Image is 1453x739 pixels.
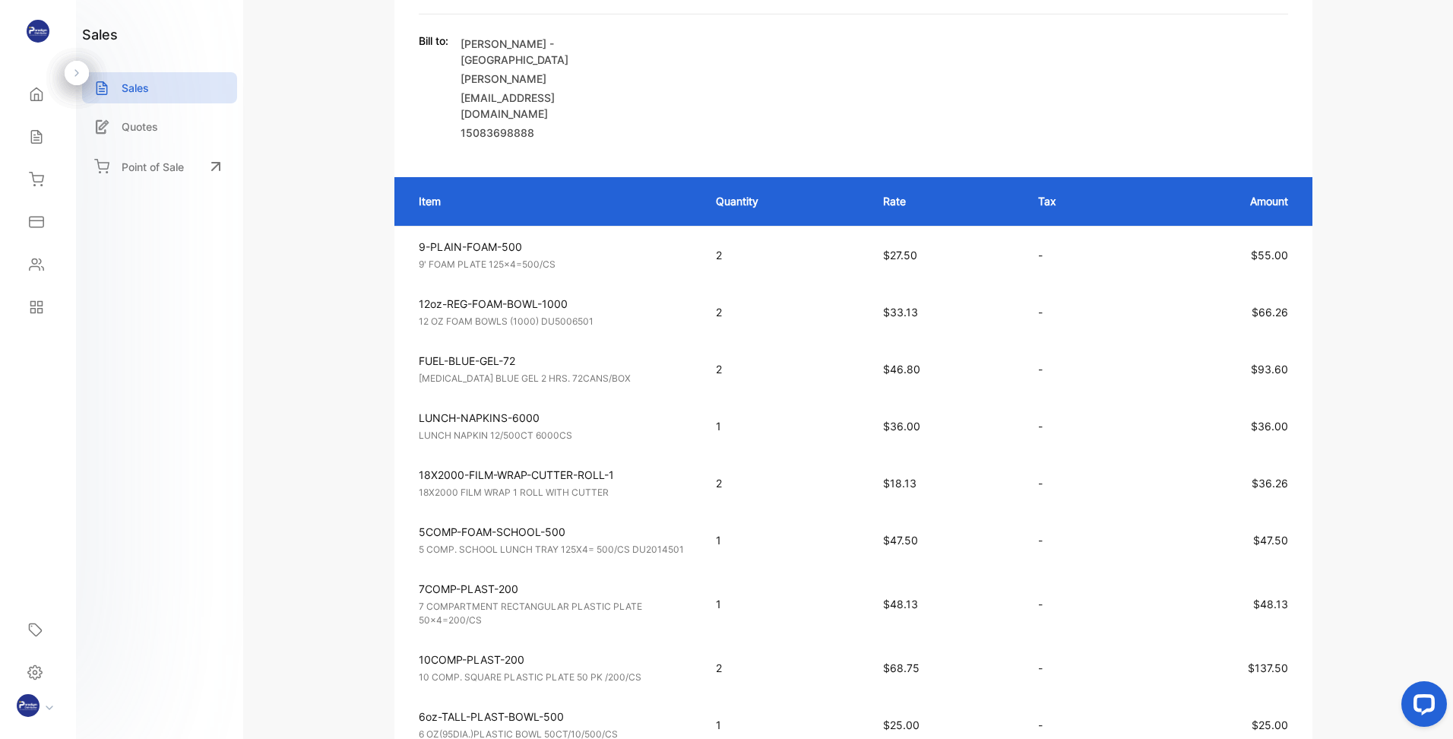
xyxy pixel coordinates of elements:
p: 12 OZ FOAM BOWLS (1000) DU5006501 [419,315,689,328]
p: - [1038,596,1119,612]
p: - [1038,418,1119,434]
span: $25.00 [1252,718,1288,731]
p: 1 [716,717,853,733]
p: 1 [716,596,853,612]
p: 5COMP-FOAM-SCHOOL-500 [419,524,689,540]
p: 5 COMP. SCHOOL LUNCH TRAY 125X4= 500/CS DU2014501 [419,543,689,557]
span: $55.00 [1251,249,1288,262]
span: $27.50 [883,249,917,262]
span: $46.80 [883,363,920,376]
span: $137.50 [1248,661,1288,674]
p: Point of Sale [122,159,184,175]
p: 9' FOAM PLATE 125x4=500/CS [419,258,689,271]
p: 1 [716,418,853,434]
span: $68.75 [883,661,920,674]
p: [MEDICAL_DATA] BLUE GEL 2 HRS. 72CANS/BOX [419,372,689,385]
p: Quotes [122,119,158,135]
img: profile [17,694,40,717]
p: 2 [716,247,853,263]
p: LUNCH-NAPKINS-6000 [419,410,689,426]
p: 18X2000 FILM WRAP 1 ROLL WITH CUTTER [419,486,689,500]
p: - [1038,660,1119,676]
p: 9-PLAIN-FOAM-500 [419,239,689,255]
span: $36.00 [883,420,920,433]
p: 2 [716,475,853,491]
span: $33.13 [883,306,918,319]
p: 12oz-REG-FOAM-BOWL-1000 [419,296,689,312]
p: - [1038,475,1119,491]
p: Bill to: [419,33,448,49]
span: $47.50 [1253,534,1288,547]
p: Quantity [716,193,853,209]
p: 2 [716,660,853,676]
p: Amount [1150,193,1288,209]
span: $18.13 [883,477,916,490]
p: - [1038,361,1119,377]
p: - [1038,247,1119,263]
p: 10 COMP. SQUARE PLASTIC PLATE 50 PK /200/CS [419,671,689,684]
p: 7COMP-PLAST-200 [419,581,689,597]
p: 1 [716,532,853,548]
p: - [1038,532,1119,548]
a: Point of Sale [82,150,237,183]
p: [PERSON_NAME] - [GEOGRAPHIC_DATA] [461,36,635,68]
p: 15083698888 [461,125,635,141]
p: Item [419,193,685,209]
span: $93.60 [1251,363,1288,376]
span: $48.13 [883,598,918,611]
p: 10COMP-PLAST-200 [419,652,689,668]
p: - [1038,304,1119,320]
iframe: LiveChat chat widget [1389,675,1453,739]
p: [PERSON_NAME] [461,71,635,87]
p: Tax [1038,193,1119,209]
img: logo [27,20,49,43]
p: LUNCH NAPKIN 12/500CT 6000CS [419,429,689,442]
p: 2 [716,361,853,377]
span: $36.00 [1251,420,1288,433]
p: 7 COMPARTMENT RECTANGULAR PLASTIC PLATE 50x4=200/CS [419,600,689,627]
p: FUEL-BLUE-GEL-72 [419,353,689,369]
span: $36.26 [1252,477,1288,490]
h1: sales [82,24,118,45]
span: $48.13 [1253,598,1288,611]
span: $25.00 [883,718,920,731]
p: 18X2000-FILM-WRAP-CUTTER-ROLL-1 [419,467,689,483]
p: 2 [716,304,853,320]
p: 6oz-TALL-PLAST-BOWL-500 [419,709,689,725]
span: $47.50 [883,534,918,547]
p: Sales [122,80,149,96]
a: Sales [82,72,237,103]
a: Quotes [82,111,237,142]
p: Rate [883,193,1008,209]
p: - [1038,717,1119,733]
span: $66.26 [1252,306,1288,319]
p: [EMAIL_ADDRESS][DOMAIN_NAME] [461,90,635,122]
